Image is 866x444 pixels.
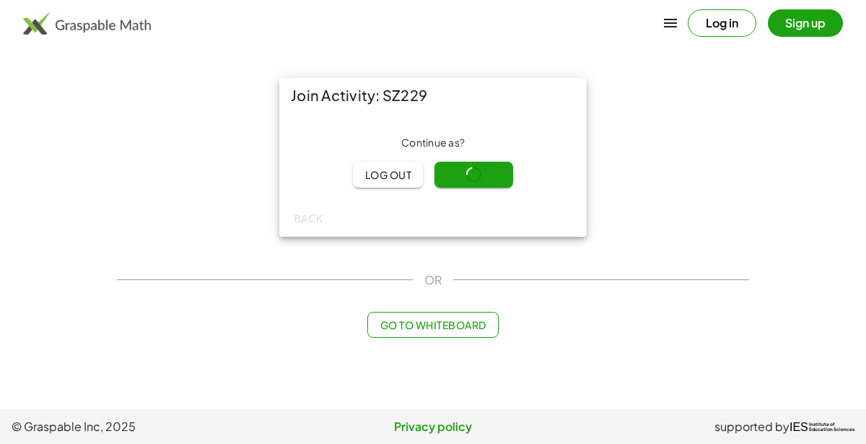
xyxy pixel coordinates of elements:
[353,162,423,188] button: Log out
[279,78,587,113] div: Join Activity: SZ229
[364,168,411,181] span: Log out
[790,418,854,435] a: IESInstitute ofEducation Sciences
[12,418,292,435] span: © Graspable Inc, 2025
[424,271,442,289] span: OR
[688,9,756,37] button: Log in
[809,422,854,432] span: Institute of Education Sciences
[292,418,573,435] a: Privacy policy
[790,420,808,434] span: IES
[291,136,575,150] div: Continue as ?
[714,418,790,435] span: supported by
[380,318,486,331] span: Go to Whiteboard
[367,312,498,338] button: Go to Whiteboard
[768,9,843,37] button: Sign up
